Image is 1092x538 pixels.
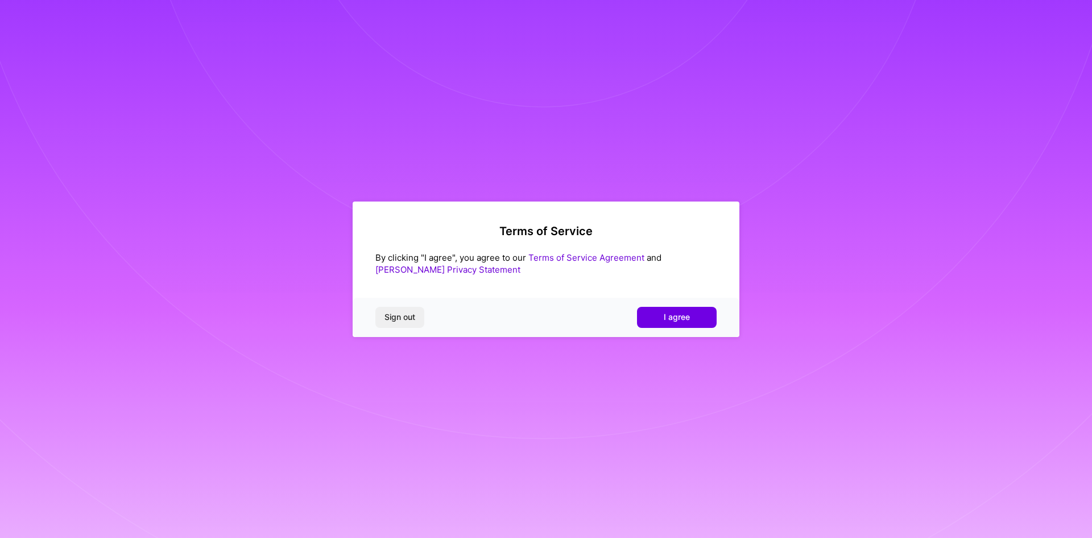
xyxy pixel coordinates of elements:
[637,307,717,327] button: I agree
[375,264,520,275] a: [PERSON_NAME] Privacy Statement
[375,307,424,327] button: Sign out
[375,252,717,276] div: By clicking "I agree", you agree to our and
[384,311,415,323] span: Sign out
[375,224,717,238] h2: Terms of Service
[664,311,690,323] span: I agree
[528,252,644,263] a: Terms of Service Agreement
